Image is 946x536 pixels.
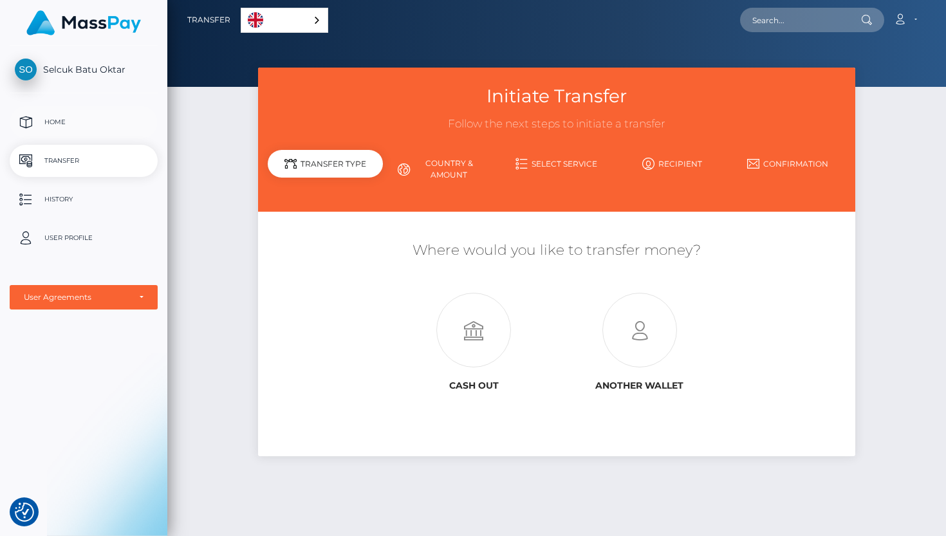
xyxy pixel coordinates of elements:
a: Recipient [615,152,730,175]
p: Transfer [15,151,153,171]
h3: Follow the next steps to initiate a transfer [268,116,846,132]
img: MassPay [26,10,141,35]
a: History [10,183,158,216]
button: User Agreements [10,285,158,310]
aside: Language selected: English [241,8,328,33]
a: Transfer [187,6,230,33]
h6: Another wallet [566,380,713,391]
p: History [15,190,153,209]
a: Home [10,106,158,138]
h6: Cash out [400,380,547,391]
img: Revisit consent button [15,503,34,522]
a: Select Service [499,152,615,175]
a: Confirmation [730,152,846,175]
a: User Profile [10,222,158,254]
a: Country & Amount [383,152,499,186]
h3: Initiate Transfer [268,84,846,109]
input: Search... [740,8,861,32]
div: User Agreements [24,292,129,302]
p: User Profile [15,228,153,248]
a: Transfer [10,145,158,177]
a: English [241,8,328,32]
button: Consent Preferences [15,503,34,522]
h5: Where would you like to transfer money? [268,241,846,261]
span: Selcuk Batu Oktar [10,64,158,75]
div: Language [241,8,328,33]
p: Home [15,113,153,132]
div: Transfer Type [268,150,384,178]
